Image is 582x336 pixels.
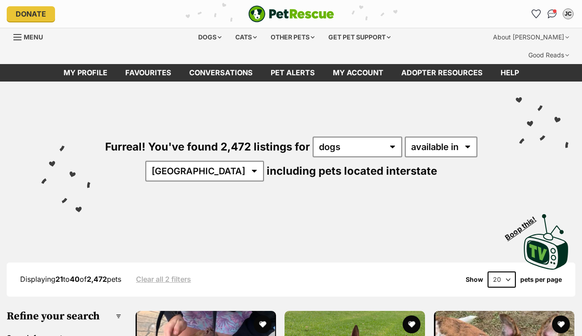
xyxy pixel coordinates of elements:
span: including pets located interstate [267,164,437,177]
a: My profile [55,64,116,82]
a: Boop this! [524,206,569,271]
a: Favourites [116,64,180,82]
span: Furreal! You've found 2,472 listings for [105,140,310,153]
a: Conversations [545,7,559,21]
h3: Refine your search [7,310,121,323]
a: My account [324,64,392,82]
ul: Account quick links [529,7,575,21]
span: Boop this! [504,209,545,241]
span: Show [466,276,483,283]
span: Menu [24,33,43,41]
div: JC [564,9,573,18]
a: Donate [7,6,55,22]
button: My account [561,7,575,21]
img: chat-41dd97257d64d25036548639549fe6c8038ab92f7586957e7f3b1b290dea8141.svg [548,9,557,18]
strong: 40 [70,275,80,284]
div: Other pets [264,28,321,46]
a: Menu [13,28,49,44]
a: Help [492,64,528,82]
a: Adopter resources [392,64,492,82]
button: favourite [552,315,570,333]
img: logo-e224e6f780fb5917bec1dbf3a21bbac754714ae5b6737aabdf751b685950b380.svg [248,5,334,22]
button: favourite [403,315,421,333]
strong: 21 [55,275,63,284]
a: Favourites [529,7,543,21]
a: Pet alerts [262,64,324,82]
img: PetRescue TV logo [524,214,569,270]
a: Clear all 2 filters [136,275,191,283]
div: Get pet support [322,28,397,46]
strong: 2,472 [87,275,107,284]
a: conversations [180,64,262,82]
a: PetRescue [248,5,334,22]
div: Good Reads [522,46,575,64]
span: Displaying to of pets [20,275,121,284]
div: Dogs [192,28,228,46]
button: favourite [254,315,272,333]
div: Cats [229,28,263,46]
div: About [PERSON_NAME] [487,28,575,46]
label: pets per page [520,276,562,283]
